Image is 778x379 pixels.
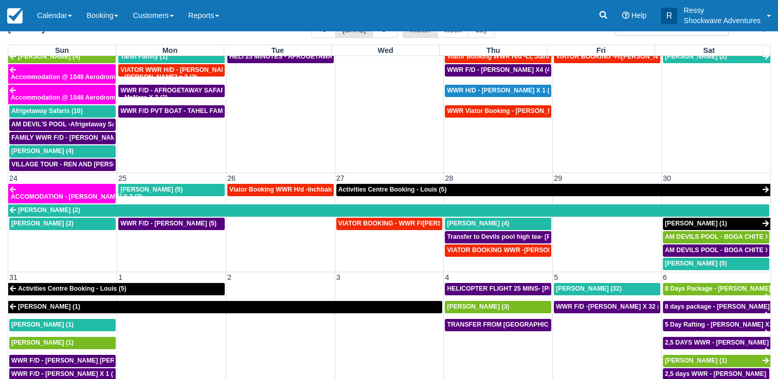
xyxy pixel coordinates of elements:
[447,285,613,292] span: HELICOPTER FLIGHT 25 MINS- [PERSON_NAME] X1 (1)
[553,174,563,182] span: 29
[18,53,80,60] span: [PERSON_NAME] (4)
[9,132,116,144] a: FAMILY WWR F/D - [PERSON_NAME] X4 (4)
[447,107,587,115] span: WWR Viator Booking - [PERSON_NAME] X1 (1)
[445,64,551,77] a: WWR F/D - [PERSON_NAME] X4 (4)
[162,46,178,54] span: Mon
[118,64,225,77] a: VIATOR WWR H/D - [PERSON_NAME] 3 (3)
[120,87,250,94] span: WWR F/D - AFROGETAWAY SAFARIS X5 (5)
[554,283,660,295] a: [PERSON_NAME] (32)
[703,46,714,54] span: Sat
[11,107,83,115] span: Afrigetaway Safaris (10)
[665,220,727,227] span: [PERSON_NAME] (1)
[663,319,770,331] a: 5 Day Rafting - [PERSON_NAME] X1 (1)
[338,220,547,227] span: VIATOR BOOKING - WWR F/[PERSON_NAME], [PERSON_NAME] 4 (4)
[8,204,769,217] a: [PERSON_NAME] (2)
[663,337,770,349] a: 2,5 DAYS WWR - [PERSON_NAME] X1 (1)
[117,273,123,281] span: 1
[9,337,116,349] a: [PERSON_NAME] (1)
[120,66,247,73] span: VIATOR WWR H/D - [PERSON_NAME] 3 (3)
[445,51,551,63] a: Viator Booking WWR H/d -Li, Jiahao X 2 (2)
[117,174,128,182] span: 25
[226,273,232,281] span: 2
[335,273,341,281] span: 3
[663,218,770,230] a: [PERSON_NAME] (1)
[11,73,197,81] span: Accommodation @ 1048 Aerodrome - [PERSON_NAME] x 2 (2)
[445,319,551,331] a: TRANSFER FROM [GEOGRAPHIC_DATA] TO VIC FALLS - [PERSON_NAME] X 1 (1)
[11,220,74,227] span: [PERSON_NAME] (2)
[11,94,168,101] span: Accommodation @ 1048 Aerodrome - MaNare X 2 (2)
[11,357,196,364] span: WWR F/D - [PERSON_NAME] [PERSON_NAME] OHKKA X1 (1)
[447,303,509,310] span: [PERSON_NAME] (3)
[663,355,770,367] a: [PERSON_NAME] (1)
[9,119,116,131] a: AM DEVIL'S POOL -Afrigetaway Safaris X5 (5)
[553,273,559,281] span: 5
[11,121,148,128] span: AM DEVIL'S POOL -Afrigetaway Safaris X5 (5)
[447,247,595,254] span: VIATOR BOOKING WWR -[PERSON_NAME] X2 (2)
[18,303,80,310] span: [PERSON_NAME] (1)
[11,339,74,346] span: [PERSON_NAME] (1)
[683,15,761,26] p: Shockwave Adventures
[663,244,769,257] a: AM DEVILS POOL - BOGA CHITE X 1 (1)
[8,51,116,63] a: [PERSON_NAME] (4)
[11,147,74,155] span: [PERSON_NAME] (4)
[9,218,116,230] a: [PERSON_NAME] (2)
[447,220,509,227] span: [PERSON_NAME] (4)
[447,233,616,240] span: Transfer to Devils pool high tea- [PERSON_NAME] X4 (4)
[622,12,629,19] i: Help
[120,107,252,115] span: WWR F/D PVT BOAT - TAHEL FAMILY x 5 (1)
[556,285,622,292] span: [PERSON_NAME] (32)
[11,134,141,141] span: FAMILY WWR F/D - [PERSON_NAME] X4 (4)
[554,301,660,313] a: WWR F/D -[PERSON_NAME] X 32 (32)
[665,260,727,267] span: [PERSON_NAME] (5)
[11,321,74,328] span: [PERSON_NAME] (1)
[444,174,454,182] span: 28
[11,370,119,377] span: WWR F/D - [PERSON_NAME] X 1 (1)
[226,174,237,182] span: 26
[662,273,668,281] span: 6
[596,46,606,54] span: Fri
[9,319,116,331] a: [PERSON_NAME] (1)
[9,145,116,158] a: [PERSON_NAME] (4)
[445,105,551,118] a: WWR Viator Booking - [PERSON_NAME] X1 (1)
[445,283,551,295] a: HELICOPTER FLIGHT 25 MINS- [PERSON_NAME] X1 (1)
[665,53,727,60] span: [PERSON_NAME] (2)
[338,186,447,193] span: Activities Centre Booking - Louis (5)
[445,231,551,243] a: Transfer to Devils pool high tea- [PERSON_NAME] X4 (4)
[118,105,225,118] a: WWR F/D PVT BOAT - TAHEL FAMILY x 5 (1)
[8,301,442,313] a: [PERSON_NAME] (1)
[556,303,668,310] span: WWR F/D -[PERSON_NAME] X 32 (32)
[556,53,694,60] span: VIATOR BOOKING -H/[PERSON_NAME] X 4 (4)
[468,21,494,38] button: day
[11,193,142,200] span: ACCOMODATION - [PERSON_NAME] X 2 (2)
[445,218,551,230] a: [PERSON_NAME] (4)
[663,283,770,295] a: 8 Days Package - [PERSON_NAME] (1)
[378,46,393,54] span: Wed
[8,273,19,281] span: 31
[663,301,770,313] a: 8 days package - [PERSON_NAME] X1 (1)
[336,218,443,230] a: VIATOR BOOKING - WWR F/[PERSON_NAME], [PERSON_NAME] 4 (4)
[631,11,647,20] span: Help
[554,51,660,63] a: VIATOR BOOKING -H/[PERSON_NAME] X 4 (4)
[403,21,438,38] button: month
[445,244,551,257] a: VIATOR BOOKING WWR -[PERSON_NAME] X2 (2)
[120,220,216,227] span: WWR F/D - [PERSON_NAME] (5)
[118,218,225,230] a: WWR F/D - [PERSON_NAME] (5)
[447,87,555,94] span: WWR H/D - [PERSON_NAME] X 1 (1)
[11,161,166,168] span: VILLAGE TOUR - REN AND [PERSON_NAME] X4 (4)
[9,105,116,118] a: Afrigetaway Safaris (10)
[335,174,346,182] span: 27
[120,53,168,60] span: Tahel Family (1)
[8,283,225,295] a: Activities Centre Booking - Louis (5)
[18,285,126,292] span: Activities Centre Booking - Louis (5)
[447,53,575,60] span: Viator Booking WWR H/d -Li, Jiahao X 2 (2)
[9,355,116,367] a: WWR F/D - [PERSON_NAME] [PERSON_NAME] OHKKA X1 (1)
[486,46,500,54] span: Thu
[118,184,225,196] a: [PERSON_NAME] (5)
[665,357,727,364] span: [PERSON_NAME] (1)
[445,85,551,97] a: WWR H/D - [PERSON_NAME] X 1 (1)
[227,51,334,63] a: HELI 25 MINUTES - AFROGETAWAY SAFARIS X5 (5)
[118,51,225,63] a: Tahel Family (1)
[445,301,551,313] a: [PERSON_NAME] (3)
[683,5,761,15] p: Ressy
[663,258,769,270] a: [PERSON_NAME] (5)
